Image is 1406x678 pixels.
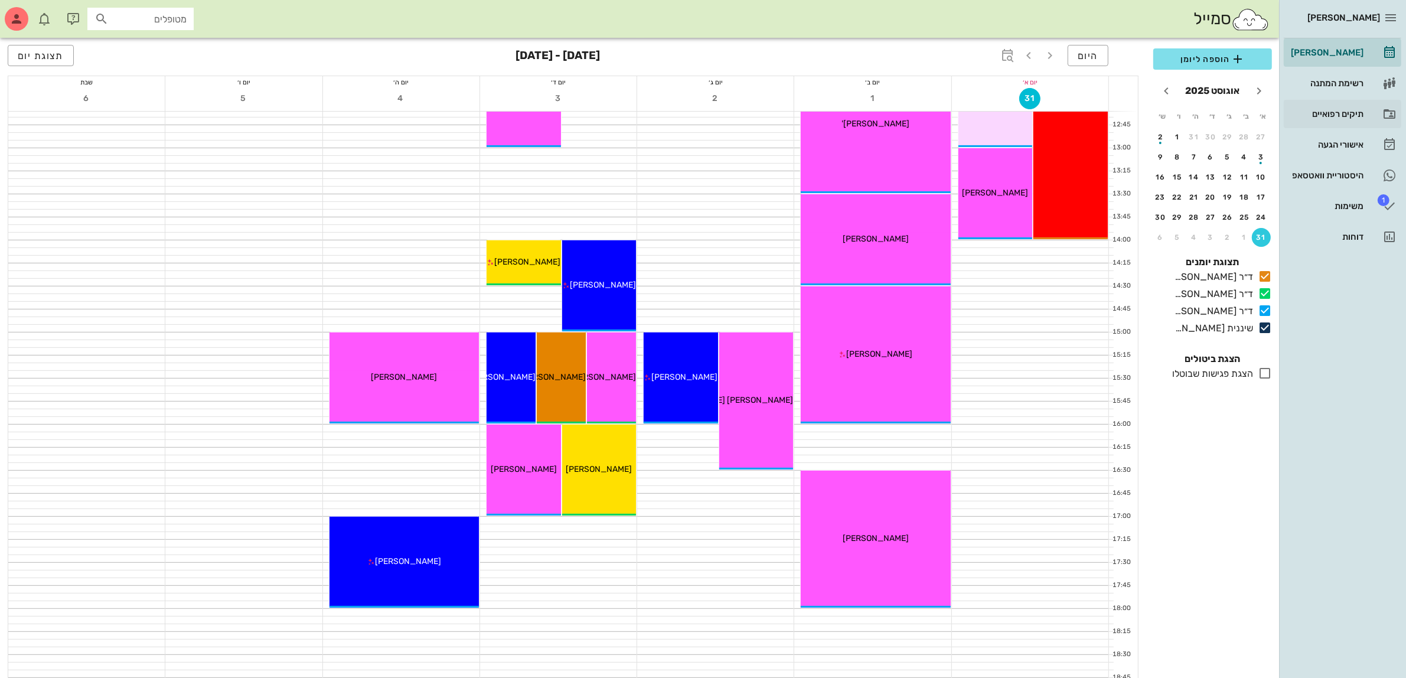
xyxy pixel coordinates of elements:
[1202,173,1221,181] div: 13
[1235,188,1254,207] button: 18
[1168,173,1187,181] div: 15
[952,76,1108,88] div: יום א׳
[1151,148,1170,167] button: 9
[1202,153,1221,161] div: 6
[1218,208,1237,227] button: 26
[1235,168,1254,187] button: 11
[1185,128,1203,146] button: 31
[1252,208,1271,227] button: 24
[1171,106,1186,126] th: ו׳
[1185,153,1203,161] div: 7
[1168,233,1187,242] div: 5
[1235,128,1254,146] button: 28
[843,234,909,244] span: [PERSON_NAME]
[1109,627,1133,637] div: 18:15
[548,88,569,109] button: 3
[1202,148,1221,167] button: 6
[1153,255,1272,269] h4: תצוגת יומנים
[1151,233,1170,242] div: 6
[570,280,636,290] span: [PERSON_NAME]
[1109,350,1133,360] div: 15:15
[1109,258,1133,268] div: 14:15
[1109,511,1133,521] div: 17:00
[1185,148,1203,167] button: 7
[651,372,717,382] span: [PERSON_NAME]
[375,556,441,566] span: [PERSON_NAME]
[1288,109,1363,119] div: תיקים רפואיים
[1288,79,1363,88] div: רשימת המתנה
[1185,193,1203,201] div: 21
[1168,128,1187,146] button: 1
[1163,52,1263,66] span: הוספה ליומן
[1218,153,1237,161] div: 5
[1151,188,1170,207] button: 23
[76,88,97,109] button: 6
[1252,233,1271,242] div: 31
[1151,208,1170,227] button: 30
[1109,488,1133,498] div: 16:45
[1168,193,1187,201] div: 22
[76,93,97,103] span: 6
[842,119,910,129] span: [PERSON_NAME]'
[1235,208,1254,227] button: 25
[1109,235,1133,245] div: 14:00
[390,88,412,109] button: 4
[705,93,726,103] span: 2
[1202,208,1221,227] button: 27
[1109,143,1133,153] div: 13:00
[1168,208,1187,227] button: 29
[1252,173,1271,181] div: 10
[1168,213,1187,221] div: 29
[1284,192,1401,220] a: תגמשימות
[847,349,913,359] span: [PERSON_NAME]
[1205,106,1220,126] th: ד׳
[1235,153,1254,161] div: 4
[1193,6,1270,32] div: סמייל
[1156,80,1177,102] button: חודש הבא
[1218,128,1237,146] button: 29
[1288,201,1363,211] div: משימות
[233,88,255,109] button: 5
[1167,367,1253,381] div: הצגת פגישות שבוטלו
[1151,228,1170,247] button: 6
[165,76,322,88] div: יום ו׳
[1151,128,1170,146] button: 2
[1238,106,1254,126] th: ב׳
[1252,128,1271,146] button: 27
[1202,233,1221,242] div: 3
[1185,208,1203,227] button: 28
[1109,558,1133,568] div: 17:30
[1185,233,1203,242] div: 4
[1168,153,1187,161] div: 8
[1109,534,1133,545] div: 17:15
[1020,93,1040,103] span: 31
[1252,188,1271,207] button: 17
[1168,228,1187,247] button: 5
[1222,106,1237,126] th: ג׳
[1307,12,1380,23] span: [PERSON_NAME]
[1252,228,1271,247] button: 31
[491,464,557,474] span: [PERSON_NAME]
[1218,233,1237,242] div: 2
[1231,8,1270,31] img: SmileCloud logo
[1284,38,1401,67] a: [PERSON_NAME]
[1252,168,1271,187] button: 10
[1284,131,1401,159] a: אישורי הגעה
[1284,100,1401,128] a: תיקים רפואיים
[1109,373,1133,383] div: 15:30
[1168,148,1187,167] button: 8
[1109,327,1133,337] div: 15:00
[1235,228,1254,247] button: 1
[963,188,1029,198] span: [PERSON_NAME]
[1185,133,1203,141] div: 31
[516,45,601,69] h3: [DATE] - [DATE]
[390,93,412,103] span: 4
[1170,304,1253,318] div: ד״ר [PERSON_NAME]
[1288,48,1363,57] div: [PERSON_NAME]
[1109,281,1133,291] div: 14:30
[705,88,726,109] button: 2
[520,372,586,382] span: [PERSON_NAME]
[1185,173,1203,181] div: 14
[1109,189,1133,199] div: 13:30
[1235,173,1254,181] div: 11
